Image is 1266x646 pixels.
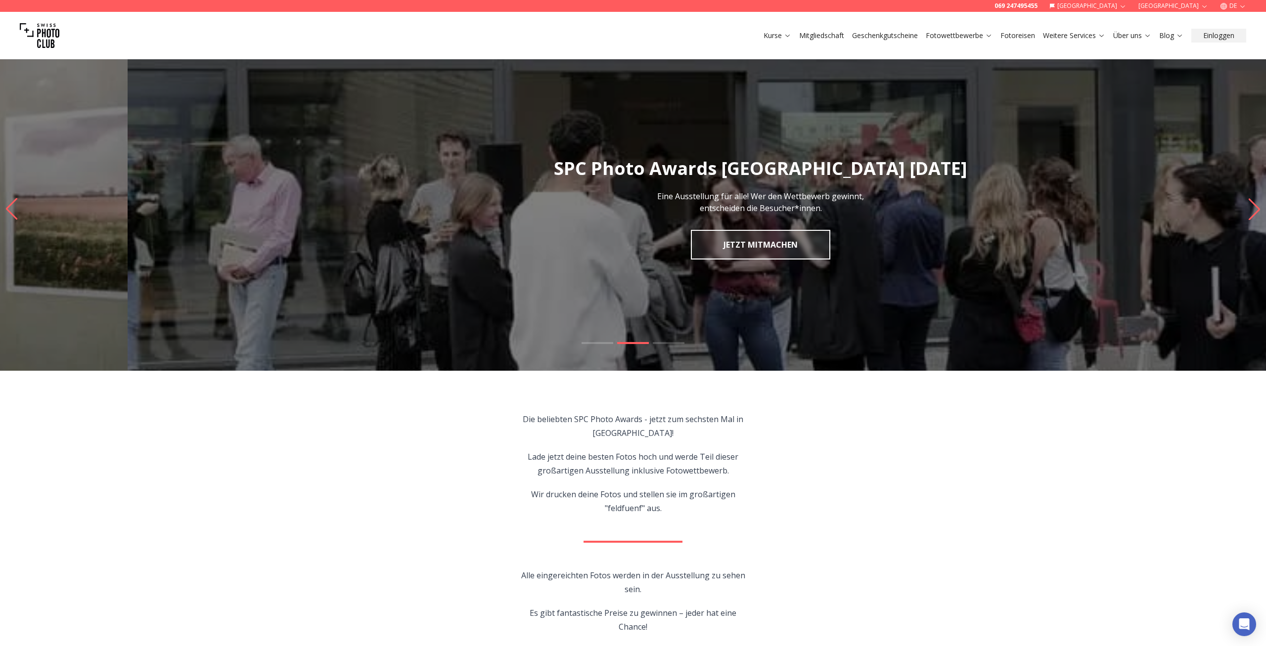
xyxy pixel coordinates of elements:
div: Open Intercom Messenger [1232,612,1256,636]
button: Kurse [760,29,795,43]
p: Wir drucken deine Fotos und stellen sie im großartigen "feldfuenf" aus. [520,487,746,515]
p: Lade jetzt deine besten Fotos hoch und werde Teil dieser großartigen Ausstellung inklusive Fotowe... [520,450,746,477]
a: JETZT MITMACHEN [691,230,830,259]
a: 069 247495455 [995,2,1038,10]
a: Über uns [1113,31,1151,41]
p: Es gibt fantastische Preise zu gewinnen – jeder hat eine Chance! [520,606,746,634]
a: Weitere Services [1043,31,1105,41]
p: Alle eingereichten Fotos werden in der Ausstellung zu sehen sein. [520,568,746,596]
button: Geschenkgutscheine [848,29,922,43]
p: Eine Ausstellung für alle! Wer den Wettbewerb gewinnt, entscheiden die Besucher*innen. [650,190,871,214]
button: Weitere Services [1039,29,1109,43]
button: Über uns [1109,29,1155,43]
a: Fotowettbewerbe [926,31,993,41]
a: Mitgliedschaft [799,31,844,41]
p: Die beliebten SPC Photo Awards - jetzt zum sechsten Mal in [GEOGRAPHIC_DATA]! [520,412,746,440]
button: Fotowettbewerbe [922,29,996,43]
button: Blog [1155,29,1187,43]
img: Swiss photo club [20,16,59,55]
a: Kurse [764,31,791,41]
button: Mitgliedschaft [795,29,848,43]
a: Blog [1159,31,1183,41]
a: Fotoreisen [1000,31,1035,41]
a: Geschenkgutscheine [852,31,918,41]
button: Einloggen [1191,29,1246,43]
button: Fotoreisen [996,29,1039,43]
